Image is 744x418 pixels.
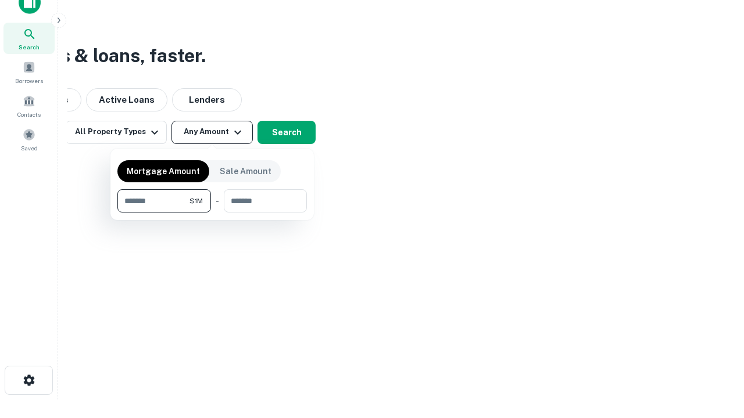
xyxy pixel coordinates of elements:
[127,165,200,178] p: Mortgage Amount
[189,196,203,206] span: $1M
[216,189,219,212] div: -
[220,165,271,178] p: Sale Amount
[686,325,744,381] iframe: Chat Widget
